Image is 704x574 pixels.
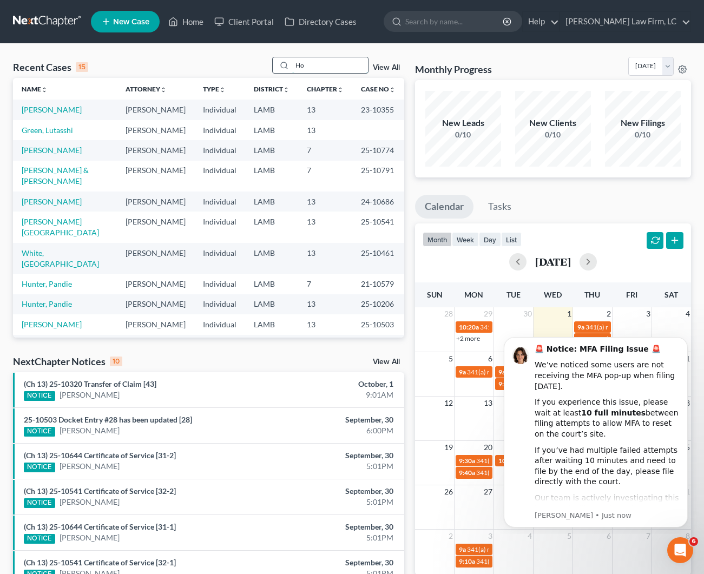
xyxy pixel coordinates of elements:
[41,87,48,93] i: unfold_more
[13,355,122,368] div: NextChapter Notices
[478,195,521,219] a: Tasks
[22,320,82,329] a: [PERSON_NAME]
[405,11,504,31] input: Search by name...
[448,352,454,365] span: 5
[476,557,638,565] span: 341(a) meeting for [PERSON_NAME] & [PERSON_NAME]
[22,217,99,237] a: [PERSON_NAME][GEOGRAPHIC_DATA]
[584,290,600,299] span: Thu
[487,352,494,365] span: 6
[352,161,404,192] td: 25-10791
[117,243,194,274] td: [PERSON_NAME]
[566,307,573,320] span: 1
[352,335,404,366] td: 24-10455
[515,117,591,129] div: New Clients
[483,397,494,410] span: 13
[24,391,55,401] div: NOTICE
[194,212,245,242] td: Individual
[483,441,494,454] span: 20
[427,290,443,299] span: Sun
[464,290,483,299] span: Mon
[352,294,404,314] td: 25-10206
[459,545,466,553] span: 9a
[585,323,690,331] span: 341(a) meeting for [PERSON_NAME]
[415,195,473,219] a: Calendar
[254,85,290,93] a: Districtunfold_more
[245,335,298,366] td: LAMB
[209,12,279,31] a: Client Portal
[117,192,194,212] td: [PERSON_NAME]
[117,314,194,334] td: [PERSON_NAME]
[194,243,245,274] td: Individual
[117,100,194,120] td: [PERSON_NAME]
[425,117,501,129] div: New Leads
[459,469,475,477] span: 9:40a
[626,290,637,299] span: Fri
[560,12,690,31] a: [PERSON_NAME] Law Firm, LC
[24,451,176,460] a: (Ch 13) 25-10644 Certificate of Service [31-2]
[117,294,194,314] td: [PERSON_NAME]
[277,486,393,497] div: September, 30
[245,314,298,334] td: LAMB
[298,161,352,192] td: 7
[425,129,501,140] div: 0/10
[117,335,194,366] td: [PERSON_NAME]
[459,457,475,465] span: 9:30a
[245,192,298,212] td: LAMB
[479,232,501,247] button: day
[22,126,73,135] a: Green, Lutasshi
[443,307,454,320] span: 28
[22,248,99,268] a: White, [GEOGRAPHIC_DATA]
[483,485,494,498] span: 27
[60,390,120,400] a: [PERSON_NAME]
[459,557,475,565] span: 9:10a
[24,486,176,496] a: (Ch 13) 25-10541 Certificate of Service [32-2]
[277,522,393,532] div: September, 30
[459,323,479,331] span: 10:20a
[22,197,82,206] a: [PERSON_NAME]
[352,243,404,274] td: 25-10461
[685,530,691,543] span: 8
[277,425,393,436] div: 6:00PM
[194,100,245,120] td: Individual
[279,12,362,31] a: Directory Cases
[645,307,652,320] span: 3
[448,530,454,543] span: 2
[245,274,298,294] td: LAMB
[456,334,480,342] a: +2 more
[22,279,72,288] a: Hunter, Pandie
[24,463,55,472] div: NOTICE
[194,274,245,294] td: Individual
[352,212,404,242] td: 25-10541
[163,12,209,31] a: Home
[24,558,176,567] a: (Ch 13) 25-10541 Certificate of Service [32-1]
[443,441,454,454] span: 19
[515,129,591,140] div: 0/10
[219,87,226,93] i: unfold_more
[298,212,352,242] td: 13
[117,274,194,294] td: [PERSON_NAME]
[664,290,678,299] span: Sat
[113,18,149,26] span: New Case
[24,379,156,388] a: (Ch 13) 25-10320 Transfer of Claim [43]
[245,100,298,120] td: LAMB
[76,62,88,72] div: 15
[298,294,352,314] td: 13
[689,537,698,546] span: 6
[24,427,55,437] div: NOTICE
[117,212,194,242] td: [PERSON_NAME]
[352,192,404,212] td: 24-10686
[194,314,245,334] td: Individual
[22,146,82,155] a: [PERSON_NAME]
[373,64,400,71] a: View All
[667,537,693,563] iframe: Intercom live chat
[443,397,454,410] span: 12
[298,335,352,366] td: 13
[298,192,352,212] td: 13
[483,307,494,320] span: 29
